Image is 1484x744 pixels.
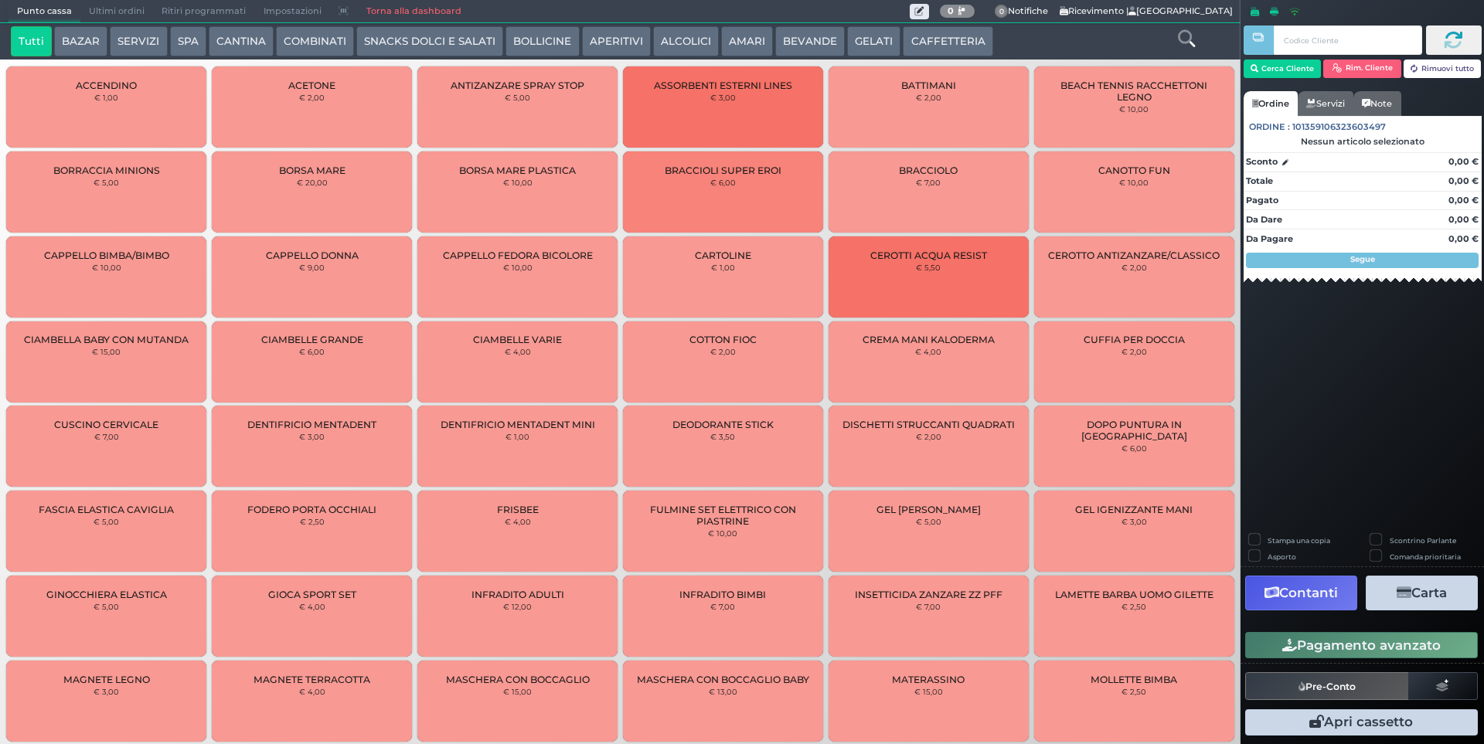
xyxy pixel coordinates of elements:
span: MASCHERA CON BOCCAGLIO [446,674,590,685]
button: SPA [170,26,206,57]
label: Scontrino Parlante [1390,535,1456,545]
small: € 2,00 [710,347,736,356]
span: Punto cassa [9,1,80,22]
button: Apri cassetto [1245,709,1478,736]
button: BAZAR [54,26,107,57]
strong: 0,00 € [1448,175,1479,186]
button: AMARI [721,26,773,57]
span: CUSCINO CERVICALE [54,419,158,430]
span: CIAMBELLE GRANDE [261,334,363,345]
button: COMBINATI [276,26,354,57]
small: € 3,00 [1122,517,1147,526]
strong: 0,00 € [1448,156,1479,167]
span: LAMETTE BARBA UOMO GILETTE [1055,589,1213,600]
span: CREMA MANI KALODERMA [863,334,995,345]
button: GELATI [847,26,900,57]
small: € 7,00 [916,602,941,611]
span: FASCIA ELASTICA CAVIGLIA [39,504,174,515]
small: € 3,50 [710,432,735,441]
span: BORRACCIA MINIONS [53,165,160,176]
small: € 7,00 [94,432,119,441]
span: GINOCCHIERA ELASTICA [46,589,167,600]
button: SNACKS DOLCI E SALATI [356,26,503,57]
span: INSETTICIDA ZANZARE ZZ PFF [855,589,1002,600]
button: Carta [1366,576,1478,610]
small: € 10,00 [708,528,737,538]
span: ANTIZANZARE SPRAY STOP [451,80,584,91]
span: BORSA MARE [279,165,345,176]
small: € 6,00 [710,178,736,187]
small: € 10,00 [503,178,533,187]
span: MAGNETE TERRACOTTA [254,674,370,685]
small: € 13,00 [709,687,737,696]
small: € 5,50 [916,263,941,272]
span: CIAMBELLA BABY CON MUTANDA [24,334,189,345]
small: € 4,00 [505,347,531,356]
small: € 1,00 [711,263,735,272]
span: DENTIFRICIO MENTADENT MINI [441,419,595,430]
label: Comanda prioritaria [1390,552,1461,562]
span: FODERO PORTA OCCHIALI [247,504,376,515]
small: € 2,00 [916,432,941,441]
small: € 3,00 [299,432,325,441]
span: 0 [995,5,1009,19]
span: DOPO PUNTURA IN [GEOGRAPHIC_DATA] [1047,419,1220,442]
small: € 4,00 [299,602,325,611]
span: Ritiri programmati [153,1,254,22]
span: GEL [PERSON_NAME] [876,504,981,515]
span: COTTON FIOC [689,334,757,345]
span: Ultimi ordini [80,1,153,22]
small: € 5,00 [505,93,530,102]
span: CAPPELLO DONNA [266,250,359,261]
small: € 3,00 [94,687,119,696]
span: GEL IGENIZZANTE MANI [1075,504,1193,515]
span: FULMINE SET ELETTRICO CON PIASTRINE [636,504,810,527]
small: € 12,00 [503,602,532,611]
small: € 2,00 [916,93,941,102]
span: CARTOLINE [695,250,751,261]
small: € 2,00 [1122,263,1147,272]
span: MASCHERA CON BOCCAGLIO BABY [637,674,809,685]
button: BEVANDE [775,26,845,57]
label: Stampa una copia [1268,535,1330,545]
small: € 1,00 [94,93,118,102]
small: € 15,00 [92,347,121,356]
small: € 2,50 [1122,602,1146,611]
button: SERVIZI [110,26,167,57]
small: € 4,00 [915,347,941,356]
small: € 4,00 [299,687,325,696]
small: € 5,00 [94,517,119,526]
small: € 1,00 [505,432,529,441]
span: Impostazioni [255,1,330,22]
span: CANOTTO FUN [1098,165,1170,176]
span: ASSORBENTI ESTERNI LINES [654,80,792,91]
small: € 15,00 [914,687,943,696]
span: MOLLETTE BIMBA [1091,674,1177,685]
strong: Totale [1246,175,1273,186]
small: € 10,00 [1119,178,1149,187]
small: € 10,00 [503,263,533,272]
span: DEODORANTE STICK [672,419,774,430]
span: BORSA MARE PLASTICA [459,165,576,176]
button: BOLLICINE [505,26,579,57]
strong: Da Pagare [1246,233,1293,244]
strong: Pagato [1246,195,1278,206]
span: MATERASSINO [892,674,965,685]
strong: Segue [1350,254,1375,264]
label: Asporto [1268,552,1296,562]
small: € 5,00 [916,517,941,526]
span: DISCHETTI STRUCCANTI QUADRATI [842,419,1015,430]
a: Note [1353,91,1401,116]
button: Contanti [1245,576,1357,610]
small: € 5,00 [94,178,119,187]
small: € 10,00 [1119,104,1149,114]
span: CEROTTO ANTIZANZARE/CLASSICO [1048,250,1220,261]
button: Pre-Conto [1245,672,1409,700]
span: CAPPELLO FEDORA BICOLORE [443,250,593,261]
small: € 3,00 [710,93,736,102]
input: Codice Cliente [1274,25,1421,55]
button: CAFFETTERIA [903,26,992,57]
small: € 6,00 [1122,443,1147,453]
small: € 2,00 [299,93,325,102]
button: Pagamento avanzato [1245,632,1478,658]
